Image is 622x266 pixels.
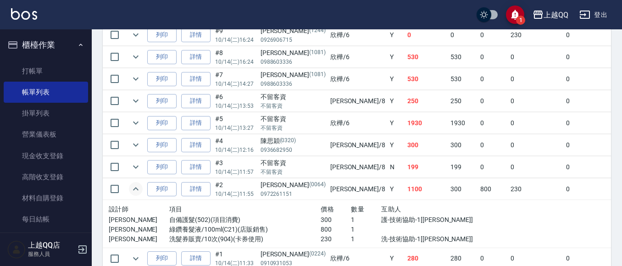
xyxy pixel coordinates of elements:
td: 530 [448,68,478,90]
td: 800 [478,178,508,200]
p: (1081) [309,48,326,58]
span: 1 [516,16,525,25]
td: 0 [564,134,619,156]
button: 列印 [147,160,177,174]
div: 陳思穎 [261,136,326,146]
div: [PERSON_NAME] [261,180,326,190]
p: 護-技術協助-1[[PERSON_NAME]] [381,215,472,225]
p: (0320) [280,136,296,146]
td: 0 [478,90,508,112]
td: Y [388,134,405,156]
button: expand row [129,28,143,42]
p: 不留客資 [261,102,326,110]
img: Logo [11,8,37,20]
td: 199 [448,156,478,178]
td: 欣樺 /6 [328,112,388,134]
p: 0988603336 [261,58,326,66]
p: 不留客資 [261,124,326,132]
img: Person [7,240,26,259]
div: 不留客資 [261,158,326,168]
p: 0936682950 [261,146,326,154]
p: 300 [321,215,351,225]
div: [PERSON_NAME] [261,70,326,80]
a: 詳情 [181,50,211,64]
button: 列印 [147,138,177,152]
a: 高階收支登錄 [4,166,88,188]
p: 10/14 (二) 11:57 [215,168,256,176]
a: 帳單列表 [4,82,88,103]
p: (1081) [309,70,326,80]
td: 0 [448,24,478,46]
p: 10/14 (二) 16:24 [215,36,256,44]
p: [PERSON_NAME] [109,225,169,234]
a: 材料自購登錄 [4,188,88,209]
a: 詳情 [181,251,211,266]
td: 0 [478,112,508,134]
div: 不留客資 [261,92,326,102]
p: 10/14 (二) 13:53 [215,102,256,110]
td: [PERSON_NAME] /8 [328,178,388,200]
td: Y [388,24,405,46]
td: 0 [478,134,508,156]
p: (1244) [309,26,326,36]
td: 0 [508,134,564,156]
td: 0 [564,112,619,134]
td: [PERSON_NAME] /8 [328,156,388,178]
td: #4 [213,134,258,156]
div: [PERSON_NAME] [261,26,326,36]
a: 詳情 [181,28,211,42]
td: #9 [213,24,258,46]
p: 10/14 (二) 14:27 [215,80,256,88]
p: 10/14 (二) 16:24 [215,58,256,66]
a: 掛單列表 [4,103,88,124]
span: 價格 [321,205,334,213]
button: 列印 [147,94,177,108]
p: 10/14 (二) 13:27 [215,124,256,132]
td: #7 [213,68,258,90]
p: 0926906715 [261,36,326,44]
a: 現金收支登錄 [4,145,88,166]
p: 800 [321,225,351,234]
td: #2 [213,178,258,200]
td: 0 [564,90,619,112]
td: 250 [448,90,478,112]
a: 詳情 [181,160,211,174]
td: 0 [564,178,619,200]
button: expand row [129,72,143,86]
td: [PERSON_NAME] /8 [328,90,388,112]
button: expand row [129,50,143,64]
a: 詳情 [181,138,211,152]
button: save [506,6,524,24]
td: #3 [213,156,258,178]
td: 230 [508,178,564,200]
td: 230 [508,24,564,46]
h5: 上越QQ店 [28,241,75,250]
button: expand row [129,252,143,266]
td: 0 [564,24,619,46]
td: 1930 [448,112,478,134]
td: #6 [213,90,258,112]
p: 不留客資 [261,168,326,176]
span: 數量 [351,205,364,213]
a: 營業儀表板 [4,124,88,145]
td: 1100 [405,178,448,200]
td: #5 [213,112,258,134]
td: [PERSON_NAME] /8 [328,134,388,156]
td: 欣樺 /6 [328,46,388,68]
td: 199 [405,156,448,178]
a: 詳情 [181,94,211,108]
p: 10/14 (二) 12:16 [215,146,256,154]
td: 0 [508,46,564,68]
td: 300 [405,134,448,156]
span: 互助人 [381,205,401,213]
td: 0 [508,112,564,134]
td: Y [388,112,405,134]
td: 300 [448,178,478,200]
span: 設計師 [109,205,128,213]
button: 櫃檯作業 [4,33,88,57]
button: 列印 [147,28,177,42]
p: 1 [351,225,381,234]
button: 列印 [147,182,177,196]
p: 洗髮券販賣/10次(904)(卡券使用) [169,234,321,244]
td: 530 [448,46,478,68]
